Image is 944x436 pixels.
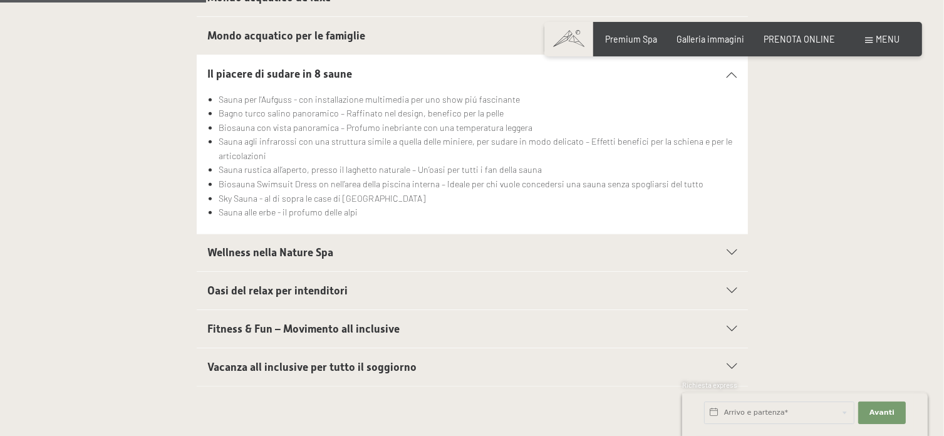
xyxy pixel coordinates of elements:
[219,205,737,220] li: Sauna alle erbe - il profumo delle alpi
[605,34,657,44] a: Premium Spa
[869,408,895,418] span: Avanti
[764,34,835,44] a: PRENOTA ONLINE
[219,177,737,192] li: Biosauna Swimsuit Dress on nell’area della piscina interna – Ideale per chi vuole concedersi una ...
[219,121,737,135] li: Biosauna con vista panoramica – Profumo inebriante con una temperatura leggera
[219,163,737,177] li: Sauna rustica all’aperto, presso il laghetto naturale – Un’oasi per tutti i fan della sauna
[219,106,737,121] li: Bagno turco salino panoramico – Raffinato nel design, benefico per la pelle
[858,402,906,424] button: Avanti
[219,192,737,206] li: Sky Sauna - al di sopra le case di [GEOGRAPHIC_DATA]
[207,284,348,297] span: Oasi del relax per intenditori
[677,34,744,44] a: Galleria immagini
[207,361,417,373] span: Vacanza all inclusive per tutto il soggiorno
[876,34,900,44] span: Menu
[219,93,737,107] li: Sauna per l'Aufguss - con installazione multimedia per uno show piú fascinante
[207,246,333,259] span: Wellness nella Nature Spa
[219,135,737,163] li: Sauna agli infrarossi con una struttura simile a quella delle miniere, per sudare in modo delicat...
[682,381,737,389] span: Richiesta express
[207,29,365,42] span: Mondo acquatico per le famiglie
[207,323,400,335] span: Fitness & Fun – Movimento all inclusive
[207,68,352,80] span: Il piacere di sudare in 8 saune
